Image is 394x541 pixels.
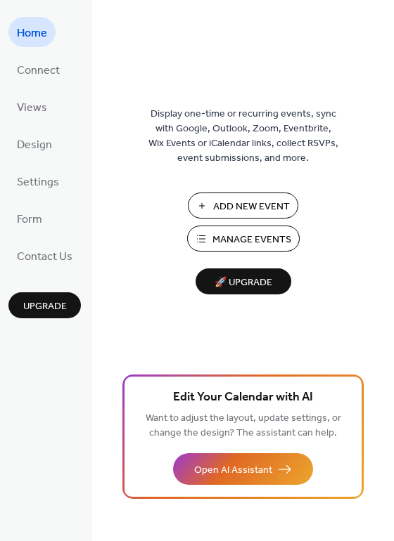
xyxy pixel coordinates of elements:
[188,193,298,219] button: Add New Event
[17,22,47,44] span: Home
[23,299,67,314] span: Upgrade
[17,171,59,193] span: Settings
[8,240,81,270] a: Contact Us
[194,463,272,478] span: Open AI Assistant
[17,246,72,268] span: Contact Us
[173,388,313,408] span: Edit Your Calendar with AI
[8,129,61,159] a: Design
[17,60,60,82] span: Connect
[17,97,47,119] span: Views
[8,91,56,122] a: Views
[213,200,290,214] span: Add New Event
[17,134,52,156] span: Design
[146,409,341,443] span: Want to adjust the layout, update settings, or change the design? The assistant can help.
[8,54,68,84] a: Connect
[8,17,56,47] a: Home
[173,453,313,485] button: Open AI Assistant
[212,233,291,247] span: Manage Events
[204,273,283,292] span: 🚀 Upgrade
[187,226,300,252] button: Manage Events
[8,203,51,233] a: Form
[148,107,338,166] span: Display one-time or recurring events, sync with Google, Outlook, Zoom, Eventbrite, Wix Events or ...
[196,268,291,294] button: 🚀 Upgrade
[8,292,81,318] button: Upgrade
[17,209,42,230] span: Form
[8,166,68,196] a: Settings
